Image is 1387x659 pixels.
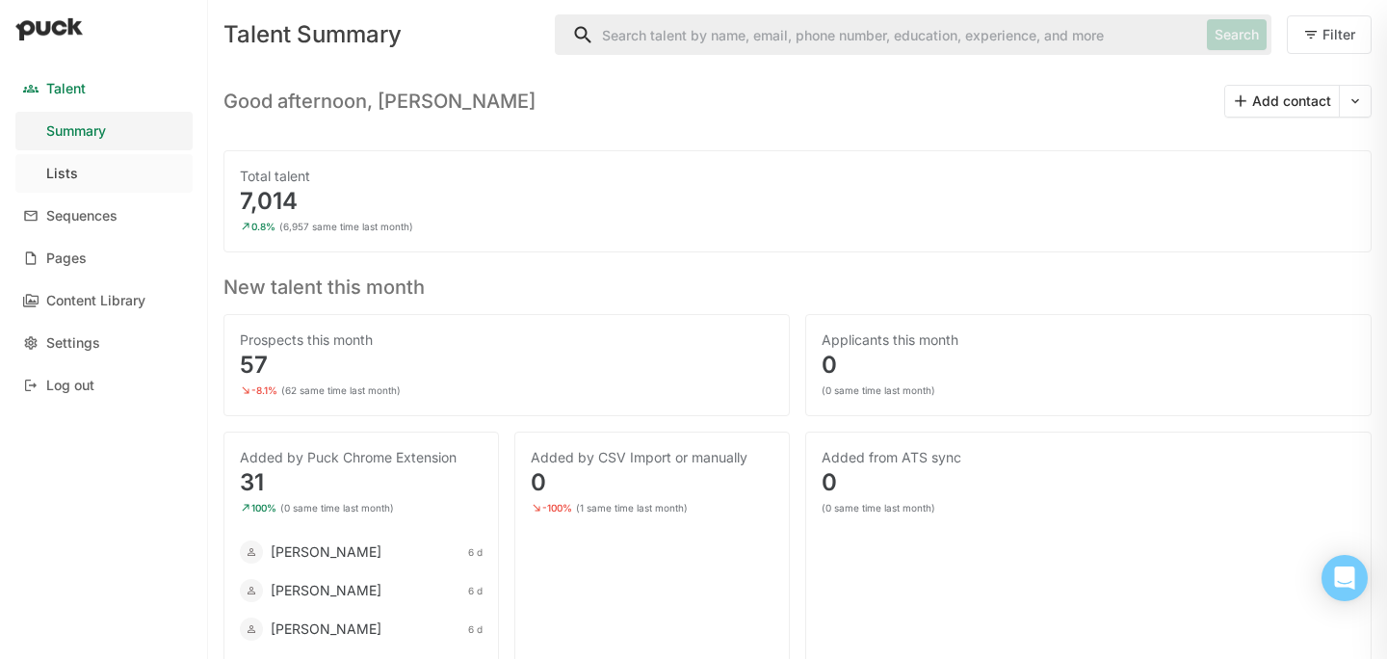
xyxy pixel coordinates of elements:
div: (1 same time last month) [576,502,688,514]
div: (6,957 same time last month) [279,221,413,232]
div: Settings [46,335,100,352]
div: 0.8% [251,221,275,232]
div: Total talent [240,167,1355,186]
div: Summary [46,123,106,140]
div: [PERSON_NAME] [271,581,381,600]
div: [PERSON_NAME] [271,542,381,562]
div: 100% [251,502,276,514]
a: Lists [15,154,193,193]
div: 6 d [468,546,483,558]
div: 0 [822,471,1355,494]
div: 6 d [468,585,483,596]
div: 0 [822,354,1355,377]
div: 31 [240,471,483,494]
a: Summary [15,112,193,150]
div: 57 [240,354,773,377]
div: Log out [46,378,94,394]
div: Content Library [46,293,145,309]
div: Applicants this month [822,330,1355,350]
button: Filter [1287,15,1372,54]
div: Sequences [46,208,118,224]
a: Talent [15,69,193,108]
button: Add contact [1225,86,1339,117]
div: (0 same time last month) [822,502,935,514]
h3: Good afternoon, [PERSON_NAME] [223,90,536,113]
div: [PERSON_NAME] [271,619,381,639]
div: Added from ATS sync [822,448,1355,467]
div: Prospects this month [240,330,773,350]
a: Sequences [15,197,193,235]
div: Talent Summary [223,23,539,46]
div: Open Intercom Messenger [1322,555,1368,601]
input: Search [556,15,1199,54]
div: Pages [46,250,87,267]
div: 0 [531,471,773,494]
div: (0 same time last month) [822,384,935,396]
a: Settings [15,324,193,362]
a: Pages [15,239,193,277]
div: -100% [542,502,572,514]
div: Added by CSV Import or manually [531,448,773,467]
div: (0 same time last month) [280,502,394,514]
div: Talent [46,81,86,97]
div: 7,014 [240,190,1355,213]
div: Lists [46,166,78,182]
div: -8.1% [251,384,277,396]
div: (62 same time last month) [281,384,401,396]
h3: New talent this month [223,268,1372,299]
div: 6 d [468,623,483,635]
a: Content Library [15,281,193,320]
div: Added by Puck Chrome Extension [240,448,483,467]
